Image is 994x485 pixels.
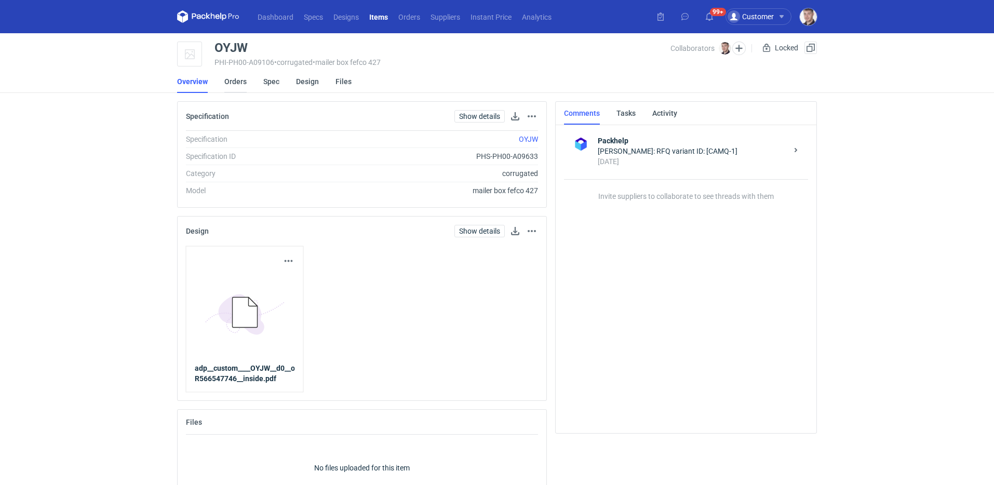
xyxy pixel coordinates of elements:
[327,168,538,179] div: corrugated
[252,10,299,23] a: Dashboard
[314,463,410,473] p: No files uploaded for this item
[509,110,521,123] button: Download specification
[186,168,327,179] div: Category
[177,70,208,93] a: Overview
[186,418,202,426] h2: Files
[616,102,636,125] a: Tasks
[598,146,787,156] div: [PERSON_NAME]: RFQ variant ID: [CAMQ-1]
[214,42,248,54] div: OYJW
[454,225,505,237] a: Show details
[283,255,295,267] button: Actions
[327,151,538,161] div: PHS-PH00-A09633
[224,70,247,93] a: Orders
[393,10,425,23] a: Orders
[186,185,327,196] div: Model
[598,156,787,167] div: [DATE]
[425,10,465,23] a: Suppliers
[519,135,538,143] a: OYJW
[670,44,715,52] span: Collaborators
[195,363,295,384] a: adp__custom____OYJW__d0__o R566547746__inside.pdf
[454,110,505,123] a: Show details
[719,42,731,55] img: Maciej Sikora
[186,227,209,235] h2: Design
[760,42,800,54] div: Locked
[327,185,538,196] div: mailer box fefco 427
[186,134,327,144] div: Specification
[564,179,808,200] p: Invite suppliers to collaborate to see threads with them
[186,151,327,161] div: Specification ID
[804,42,817,54] button: Duplicate Item
[517,10,557,23] a: Analytics
[195,364,295,383] strong: adp__custom____OYJW__d0__o R566547746__inside.pdf
[263,70,279,93] a: Spec
[509,225,521,237] button: Download design
[274,58,313,66] span: • corrugated
[800,8,817,25] img: Maciej Sikora
[364,10,393,23] a: Items
[526,225,538,237] button: Actions
[598,136,787,146] strong: Packhelp
[177,10,239,23] svg: Packhelp Pro
[296,70,319,93] a: Design
[299,10,328,23] a: Specs
[572,136,589,153] img: Packhelp
[652,102,677,125] a: Activity
[728,10,774,23] div: Customer
[186,112,229,120] h2: Specification
[465,10,517,23] a: Instant Price
[732,42,746,55] button: Edit collaborators
[313,58,381,66] span: • mailer box fefco 427
[564,102,600,125] a: Comments
[214,58,670,66] div: PHI-PH00-A09106
[328,10,364,23] a: Designs
[701,8,718,25] button: 99+
[726,8,800,25] button: Customer
[335,70,352,93] a: Files
[526,110,538,123] button: Actions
